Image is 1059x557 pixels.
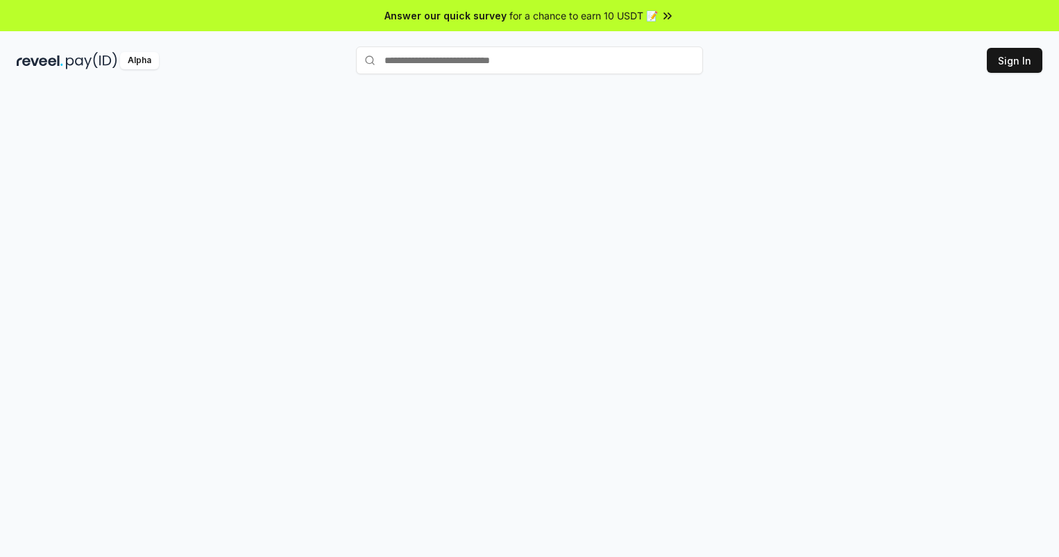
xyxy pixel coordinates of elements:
div: Alpha [120,52,159,69]
img: reveel_dark [17,52,63,69]
img: pay_id [66,52,117,69]
button: Sign In [987,48,1042,73]
span: for a chance to earn 10 USDT 📝 [509,8,658,23]
span: Answer our quick survey [384,8,507,23]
